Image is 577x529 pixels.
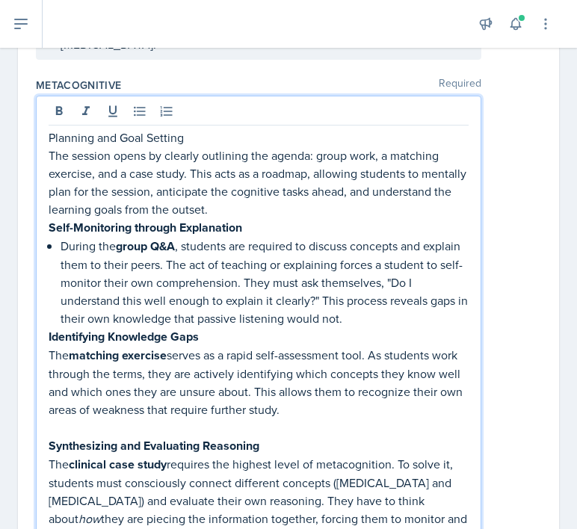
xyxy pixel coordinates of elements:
label: Metacognitive [36,78,122,93]
strong: group Q&A [116,238,175,255]
p: The session opens by clearly outlining the agenda: group work, a matching exercise, and a case st... [49,146,469,218]
strong: Identifying Knowledge Gaps [49,328,199,345]
strong: clinical case study [69,456,167,473]
strong: Synthesizing and Evaluating Reasoning [49,437,259,454]
p: The serves as a rapid self-assessment tool. As students work through the terms, they are actively... [49,346,469,418]
strong: Self-Monitoring through Explanation [49,219,242,236]
em: how [78,510,101,527]
p: Planning and Goal Setting [49,129,469,146]
strong: matching exercise [69,347,167,364]
span: Required [439,78,481,93]
p: During the , students are required to discuss concepts and explain them to their peers. The act o... [61,237,469,327]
